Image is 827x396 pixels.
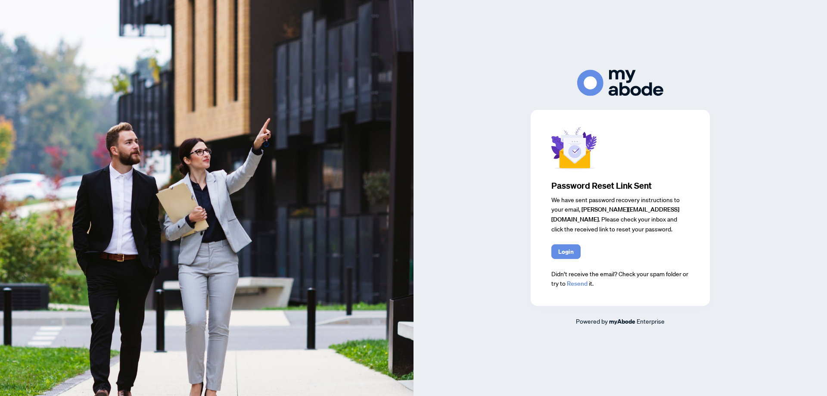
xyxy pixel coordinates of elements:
span: [PERSON_NAME][EMAIL_ADDRESS][DOMAIN_NAME] [551,206,679,223]
span: Login [558,245,574,259]
button: Login [551,244,581,259]
div: We have sent password recovery instructions to your email, . Please check your inbox and click th... [551,195,689,234]
div: Didn’t receive the email? Check your spam folder or try to it. [551,269,689,289]
img: Mail Sent [551,127,597,169]
a: myAbode [609,317,635,326]
span: Powered by [576,317,608,325]
button: Resend [567,279,588,289]
span: Enterprise [637,317,665,325]
h3: Password Reset Link sent [551,180,689,192]
img: ma-logo [577,70,663,96]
